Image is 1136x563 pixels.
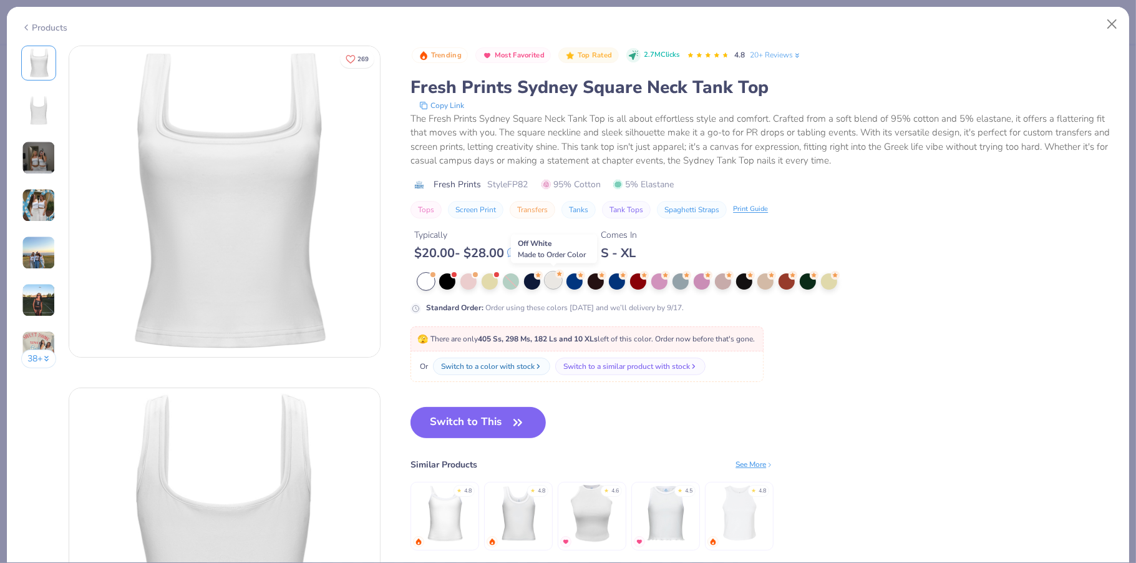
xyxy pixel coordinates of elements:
[538,487,545,496] div: 4.8
[750,49,802,61] a: 20+ Reviews
[1100,12,1124,36] button: Close
[735,459,774,470] div: See More
[417,333,428,345] span: 🫣
[22,141,56,175] img: User generated content
[417,361,428,372] span: Or
[657,201,727,218] button: Spaghetti Straps
[644,50,679,61] span: 2.7M Clicks
[410,76,1115,99] div: Fresh Prints Sydney Square Neck Tank Top
[434,178,481,191] span: Fresh Prints
[489,484,548,543] img: Fresh Prints Sunset Blvd Ribbed Scoop Tank Top
[482,51,492,61] img: Most Favorited sort
[410,458,477,471] div: Similar Products
[410,180,427,190] img: brand logo
[563,361,690,372] div: Switch to a similar product with stock
[412,47,468,64] button: Badge Button
[415,484,475,543] img: Fresh Prints Cali Camisole Top
[511,235,597,263] div: Off White
[22,331,56,365] img: User generated content
[431,52,462,59] span: Trending
[710,484,769,543] img: Bella + Canvas Ladies' Micro Ribbed Racerback Tank
[464,487,472,496] div: 4.8
[611,487,619,496] div: 4.6
[613,178,674,191] span: 5% Elastane
[22,283,56,317] img: User generated content
[558,47,618,64] button: Badge Button
[578,52,613,59] span: Top Rated
[487,178,528,191] span: Style FP82
[21,350,57,368] button: 38+
[410,201,442,218] button: Tops
[419,51,429,61] img: Trending sort
[561,201,596,218] button: Tanks
[677,487,682,492] div: ★
[541,178,601,191] span: 95% Cotton
[415,99,468,112] button: copy to clipboard
[414,228,517,242] div: Typically
[69,46,380,357] img: Front
[417,334,755,344] span: There are only left of this color. Order now before that's gone.
[340,50,374,68] button: Like
[734,50,745,60] span: 4.8
[751,487,756,492] div: ★
[562,538,570,546] img: MostFav.gif
[555,358,706,375] button: Switch to a similar product with stock
[604,487,609,492] div: ★
[441,361,535,372] div: Switch to a color with stock
[24,95,54,125] img: Back
[733,204,768,215] div: Print Guide
[426,302,684,313] div: Order using these colors [DATE] and we’ll delivery by 9/17.
[510,201,555,218] button: Transfers
[22,188,56,222] img: User generated content
[602,201,651,218] button: Tank Tops
[457,487,462,492] div: ★
[488,538,496,546] img: trending.gif
[709,538,717,546] img: trending.gif
[563,484,622,543] img: Fresh Prints Marilyn Tank Top
[530,487,535,492] div: ★
[448,201,503,218] button: Screen Print
[21,21,68,34] div: Products
[22,236,56,270] img: User generated content
[433,358,550,375] button: Switch to a color with stock
[415,538,422,546] img: trending.gif
[601,245,637,261] div: S - XL
[518,250,586,260] span: Made to Order Color
[410,112,1115,168] div: The Fresh Prints Sydney Square Neck Tank Top is all about effortless style and comfort. Crafted f...
[636,484,696,543] img: Fresh Prints Sasha Crop Top
[601,228,637,242] div: Comes In
[410,407,546,438] button: Switch to This
[685,487,692,496] div: 4.5
[495,52,545,59] span: Most Favorited
[565,51,575,61] img: Top Rated sort
[357,56,369,62] span: 269
[636,538,643,546] img: MostFav.gif
[687,46,729,66] div: 4.8 Stars
[24,48,54,78] img: Front
[759,487,766,496] div: 4.8
[426,303,483,313] strong: Standard Order :
[414,245,517,261] div: $ 20.00 - $ 28.00
[478,334,598,344] strong: 405 Ss, 298 Ms, 182 Ls and 10 XLs
[475,47,551,64] button: Badge Button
